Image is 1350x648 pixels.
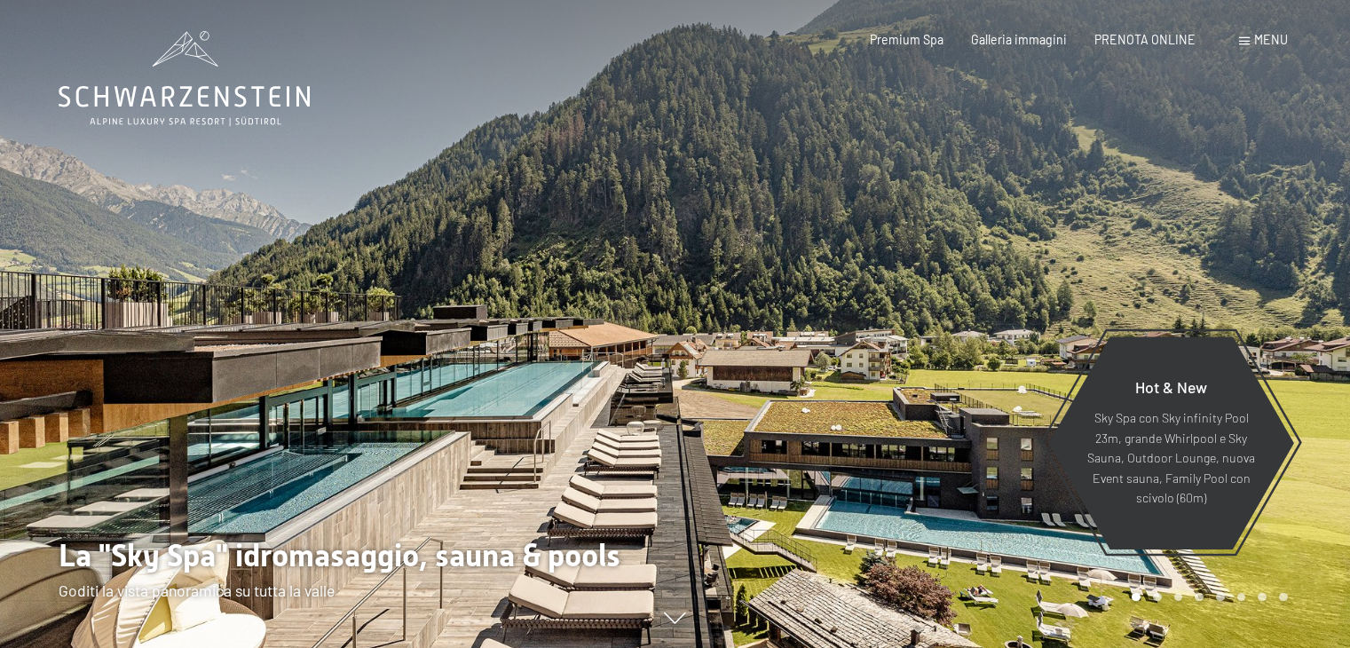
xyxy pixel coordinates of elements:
div: Carousel Page 5 [1216,593,1225,602]
div: Carousel Pagination [1125,593,1287,602]
div: Carousel Page 3 [1174,593,1183,602]
div: Carousel Page 1 (Current Slide) [1132,593,1141,602]
a: Hot & New Sky Spa con Sky infinity Pool 23m, grande Whirlpool e Sky Sauna, Outdoor Lounge, nuova ... [1047,336,1295,550]
a: PRENOTA ONLINE [1094,32,1196,47]
div: Carousel Page 6 [1237,593,1246,602]
div: Carousel Page 4 [1195,593,1204,602]
div: Carousel Page 7 [1258,593,1267,602]
span: Menu [1254,32,1288,47]
div: Carousel Page 8 [1279,593,1288,602]
div: Carousel Page 2 [1153,593,1162,602]
p: Sky Spa con Sky infinity Pool 23m, grande Whirlpool e Sky Sauna, Outdoor Lounge, nuova Event saun... [1086,408,1256,509]
a: Galleria immagini [971,32,1067,47]
span: Hot & New [1135,377,1207,397]
a: Premium Spa [870,32,943,47]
